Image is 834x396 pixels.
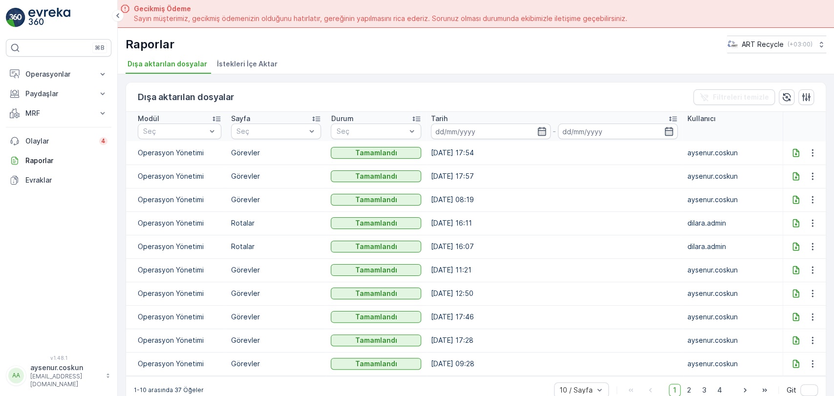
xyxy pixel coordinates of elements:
[426,211,683,235] td: [DATE] 16:11
[226,235,326,258] td: Rotalar
[355,289,397,298] p: Tamamlandı
[217,59,278,69] span: İstekleri İçe Aktar
[134,14,627,23] span: Sayın müşterimiz, gecikmiş ödemenizin olduğunu hatırlatır, gereğinin yapılmasını rica ederiz. Sor...
[683,305,783,329] td: aysenur.coskun
[126,141,226,165] td: Operasyon Yönetimi
[226,329,326,352] td: Görevler
[126,258,226,282] td: Operasyon Yönetimi
[331,194,421,206] button: Tamamlandı
[226,188,326,211] td: Görevler
[331,114,353,124] p: Durum
[683,188,783,211] td: aysenur.coskun
[331,264,421,276] button: Tamamlandı
[426,188,683,211] td: [DATE] 08:19
[6,104,111,123] button: MRF
[30,363,101,373] p: aysenur.coskun
[126,352,226,375] td: Operasyon Yönetimi
[331,334,421,346] button: Tamamlandı
[95,44,105,52] p: ⌘B
[426,165,683,188] td: [DATE] 17:57
[126,305,226,329] td: Operasyon Yönetimi
[713,92,769,102] p: Filtreleri temizle
[134,386,204,394] p: 1-10 arasında 37 Öğeler
[331,217,421,229] button: Tamamlandı
[6,8,25,27] img: logo
[355,218,397,228] p: Tamamlandı
[727,39,738,50] img: image_23.png
[426,141,683,165] td: [DATE] 17:54
[28,8,70,27] img: logo_light-DOdMpM7g.png
[426,258,683,282] td: [DATE] 11:21
[8,368,24,383] div: AA
[25,175,107,185] p: Evraklar
[336,126,406,136] p: Seç
[128,59,207,69] span: Dışa aktarılan dosyalar
[355,265,397,275] p: Tamamlandı
[236,126,306,136] p: Seç
[683,211,783,235] td: dilara.admin
[683,329,783,352] td: aysenur.coskun
[226,141,326,165] td: Görevler
[431,124,551,139] input: dd/mm/yyyy
[683,352,783,375] td: aysenur.coskun
[355,242,397,251] p: Tamamlandı
[126,235,226,258] td: Operasyon Yönetimi
[6,355,111,361] span: v 1.48.1
[226,211,326,235] td: Rotalar
[101,137,106,145] p: 4
[226,352,326,375] td: Görevler
[134,4,627,14] span: Gecikmiş Ödeme
[426,352,683,375] td: [DATE] 09:28
[331,288,421,299] button: Tamamlandı
[683,235,783,258] td: dilara.admin
[6,170,111,190] a: Evraklar
[143,126,206,136] p: Seç
[25,136,93,146] p: Olaylar
[138,114,159,124] p: Modül
[426,282,683,305] td: [DATE] 12:50
[553,125,556,137] p: -
[687,114,716,124] p: Kullanıcı
[355,148,397,158] p: Tamamlandı
[126,211,226,235] td: Operasyon Yönetimi
[331,311,421,323] button: Tamamlandı
[126,188,226,211] td: Operasyon Yönetimi
[226,305,326,329] td: Görevler
[226,165,326,188] td: Görevler
[742,40,784,49] p: ART Recycle
[126,282,226,305] td: Operasyon Yönetimi
[426,305,683,329] td: [DATE] 17:46
[693,89,775,105] button: Filtreleri temizle
[126,165,226,188] td: Operasyon Yönetimi
[25,89,92,99] p: Paydaşlar
[6,363,111,388] button: AAaysenur.coskun[EMAIL_ADDRESS][DOMAIN_NAME]
[331,358,421,370] button: Tamamlandı
[683,282,783,305] td: aysenur.coskun
[30,373,101,388] p: [EMAIL_ADDRESS][DOMAIN_NAME]
[6,131,111,151] a: Olaylar4
[6,64,111,84] button: Operasyonlar
[355,359,397,369] p: Tamamlandı
[126,37,174,52] p: Raporlar
[683,141,783,165] td: aysenur.coskun
[426,235,683,258] td: [DATE] 16:07
[558,124,678,139] input: dd/mm/yyyy
[727,36,826,53] button: ART Recycle(+03:00)
[431,114,448,124] p: Tarih
[231,114,250,124] p: Sayfa
[355,171,397,181] p: Tamamlandı
[331,241,421,252] button: Tamamlandı
[25,69,92,79] p: Operasyonlar
[25,156,107,166] p: Raporlar
[355,195,397,205] p: Tamamlandı
[6,151,111,170] a: Raporlar
[331,147,421,159] button: Tamamlandı
[226,258,326,282] td: Görevler
[138,90,234,104] p: Dışa aktarılan dosyalar
[788,41,813,48] p: ( +03:00 )
[683,258,783,282] td: aysenur.coskun
[331,170,421,182] button: Tamamlandı
[355,335,397,345] p: Tamamlandı
[226,282,326,305] td: Görevler
[683,165,783,188] td: aysenur.coskun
